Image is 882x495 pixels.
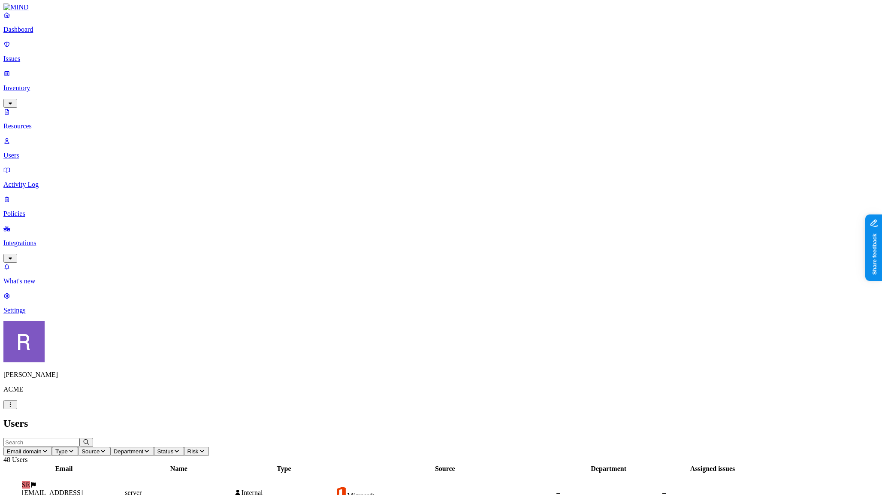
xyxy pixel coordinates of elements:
span: Department [114,448,144,455]
img: MIND [3,3,29,11]
a: Settings [3,292,879,314]
div: Name [125,465,233,473]
input: Search [3,438,79,447]
p: Users [3,152,879,159]
div: Department [556,465,661,473]
img: Rich Thompson [3,321,45,362]
p: What's new [3,277,879,285]
span: Email domain [7,448,42,455]
a: Issues [3,40,879,63]
p: [PERSON_NAME] [3,371,879,379]
span: 48 Users [3,456,27,463]
a: Users [3,137,879,159]
span: Status [157,448,174,455]
div: Type [234,465,333,473]
div: Email [5,465,123,473]
a: Integrations [3,225,879,261]
span: Type [55,448,68,455]
p: Dashboard [3,26,879,33]
div: Source [335,465,555,473]
a: Policies [3,195,879,218]
span: Risk [187,448,199,455]
p: Activity Log [3,181,879,188]
span: Source [82,448,100,455]
a: Activity Log [3,166,879,188]
p: Resources [3,122,879,130]
span: SE [22,481,30,489]
div: Assigned issues [662,465,763,473]
p: ACME [3,386,879,393]
a: Dashboard [3,11,879,33]
p: Policies [3,210,879,218]
a: Inventory [3,70,879,106]
p: Settings [3,307,879,314]
p: Issues [3,55,879,63]
a: What's new [3,263,879,285]
p: Integrations [3,239,879,247]
a: Resources [3,108,879,130]
p: Inventory [3,84,879,92]
a: MIND [3,3,879,11]
h2: Users [3,418,879,429]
